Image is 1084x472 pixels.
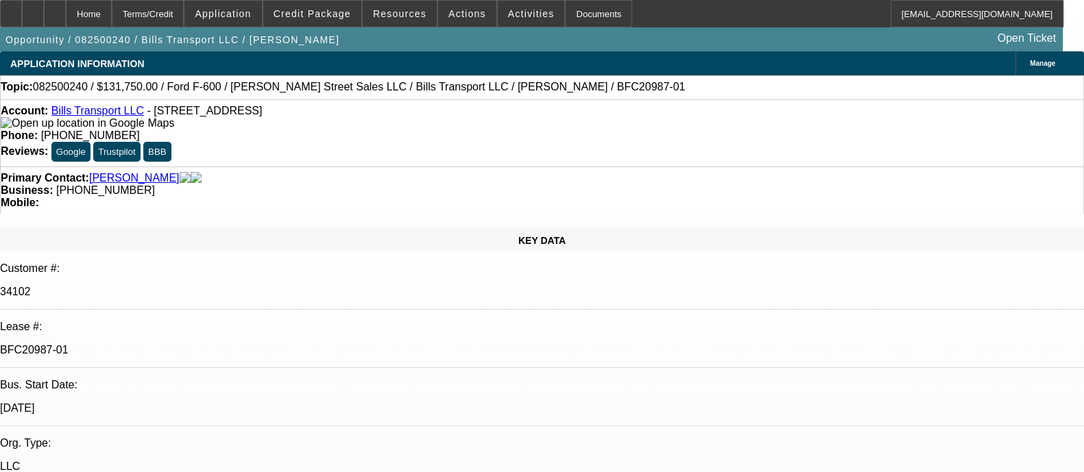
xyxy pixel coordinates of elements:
button: Activities [498,1,565,27]
button: BBB [143,142,171,162]
button: Trustpilot [93,142,140,162]
span: KEY DATA [518,235,566,246]
img: facebook-icon.png [180,172,191,184]
button: Resources [363,1,437,27]
img: linkedin-icon.png [191,172,202,184]
strong: Phone: [1,129,38,141]
span: Credit Package [274,8,351,19]
button: Application [184,1,261,27]
strong: Topic: [1,81,33,93]
a: [PERSON_NAME] [89,172,180,184]
button: Credit Package [263,1,361,27]
span: Application [195,8,251,19]
strong: Account: [1,105,48,116]
strong: Mobile: [1,197,39,208]
strong: Reviews: [1,145,48,157]
span: Resources [373,8,426,19]
span: Activities [508,8,555,19]
strong: Primary Contact: [1,172,89,184]
span: [PHONE_NUMBER] [41,129,140,141]
button: Actions [438,1,496,27]
strong: Business: [1,184,53,196]
button: Google [51,142,91,162]
span: 082500240 / $131,750.00 / Ford F-600 / [PERSON_NAME] Street Sales LLC / Bills Transport LLC / [PE... [33,81,686,93]
span: [PHONE_NUMBER] [56,184,155,196]
span: Manage [1030,60,1055,67]
span: Actions [448,8,486,19]
a: View Google Maps [1,117,174,129]
span: APPLICATION INFORMATION [10,58,144,69]
span: - [STREET_ADDRESS] [147,105,262,116]
a: Bills Transport LLC [51,105,144,116]
img: Open up location in Google Maps [1,117,174,129]
a: Open Ticket [992,27,1061,50]
span: Opportunity / 082500240 / Bills Transport LLC / [PERSON_NAME] [5,34,339,45]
